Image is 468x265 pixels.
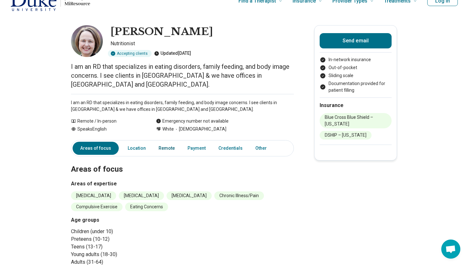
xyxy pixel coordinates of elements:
div: Open chat [441,240,460,259]
li: Compulsive Exercise [71,203,123,211]
li: [MEDICAL_DATA] [119,191,164,200]
li: [MEDICAL_DATA] [71,191,116,200]
li: Sliding scale [320,72,392,79]
li: Documentation provided for patient filling [320,80,392,94]
h3: Areas of expertise [71,180,294,188]
li: In-network insurance [320,56,392,63]
h1: [PERSON_NAME] [110,25,213,39]
li: Children (under 10) [71,228,180,235]
li: Eating Concerns [125,203,168,211]
p: I am an RD that specializes in eating disorders, family feeding, and body image concerns. I see c... [71,99,294,113]
h2: Areas of focus [71,149,294,175]
a: Areas of focus [73,142,119,155]
div: Speaks English [71,126,143,132]
p: Nutritionist [110,40,294,47]
li: Young adults (18-30) [71,251,180,258]
span: White [162,126,174,132]
a: Location [124,142,150,155]
img: Anna Lutz, Nutritionist [71,25,103,57]
h3: Age groups [71,216,180,224]
li: DSHIP – [US_STATE] [320,131,372,140]
li: Blue Cross Blue Shield – [US_STATE] [320,113,392,128]
div: Emergency number not available [156,118,229,125]
li: [MEDICAL_DATA] [167,191,212,200]
p: I am an RD that specializes in eating disorders, family feeding, and body image concerns. I see c... [71,62,294,89]
li: Chronic Illness/Pain [214,191,264,200]
a: Payment [184,142,209,155]
div: Accepting clients [108,50,152,57]
li: Out-of-pocket [320,64,392,71]
span: [DEMOGRAPHIC_DATA] [174,126,226,132]
div: Updated [DATE] [154,50,191,57]
a: Credentials [215,142,246,155]
ul: Payment options [320,56,392,94]
h2: Insurance [320,102,392,109]
li: Teens (13-17) [71,243,180,251]
button: Send email [320,33,392,48]
li: Preteens (10-12) [71,235,180,243]
a: Remote [155,142,179,155]
div: Remote / In-person [71,118,143,125]
a: Other [252,142,274,155]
